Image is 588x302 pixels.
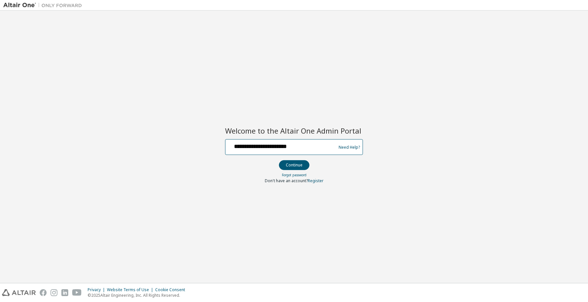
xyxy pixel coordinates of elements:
[61,289,68,296] img: linkedin.svg
[265,178,308,183] span: Don't have an account?
[155,287,189,292] div: Cookie Consent
[51,289,57,296] img: instagram.svg
[88,287,107,292] div: Privacy
[279,160,309,170] button: Continue
[72,289,82,296] img: youtube.svg
[308,178,324,183] a: Register
[88,292,189,298] p: © 2025 Altair Engineering, Inc. All Rights Reserved.
[2,289,36,296] img: altair_logo.svg
[225,126,363,135] h2: Welcome to the Altair One Admin Portal
[3,2,85,9] img: Altair One
[107,287,155,292] div: Website Terms of Use
[282,173,306,177] a: Forgot password
[40,289,47,296] img: facebook.svg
